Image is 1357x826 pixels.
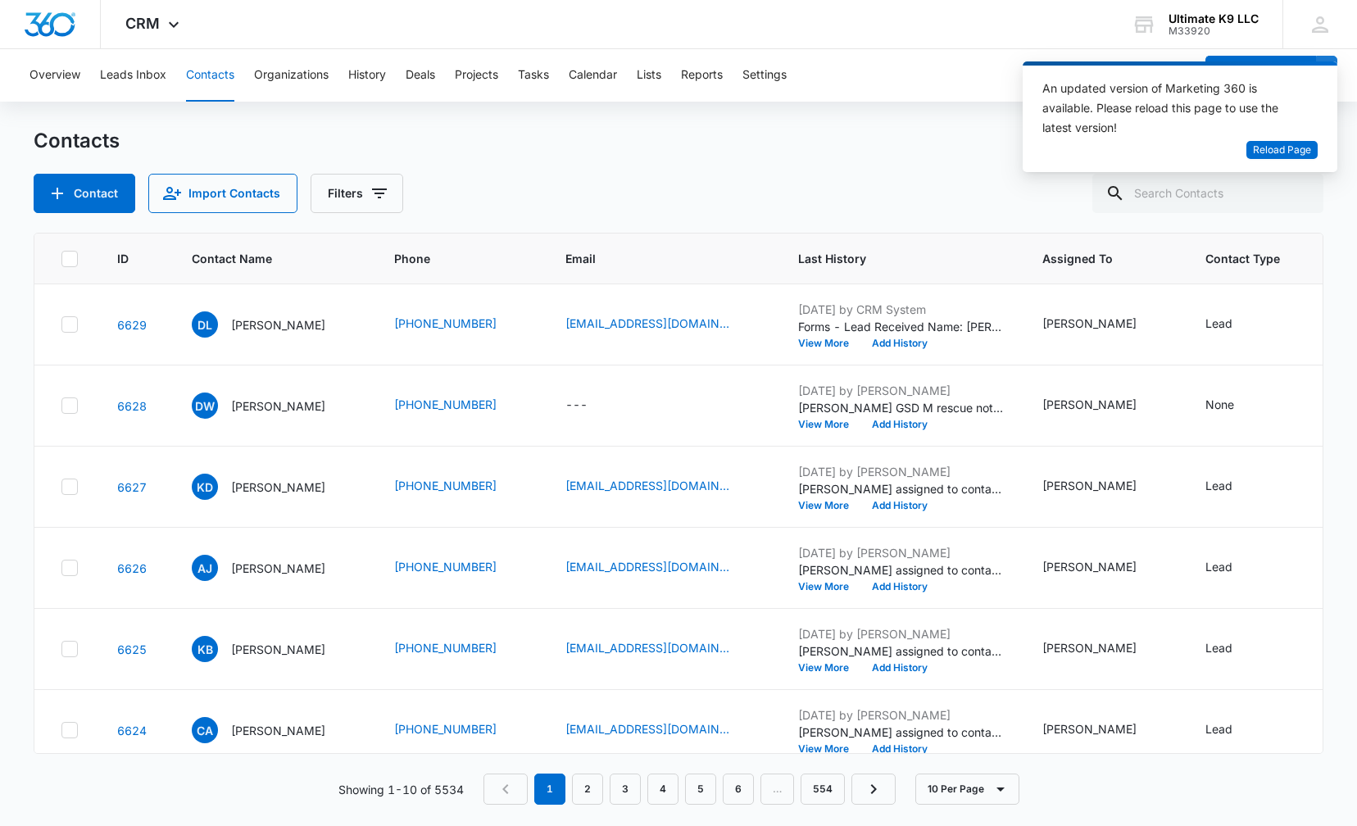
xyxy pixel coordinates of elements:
button: View More [798,420,860,429]
button: Contacts [186,49,234,102]
button: Import Contacts [148,174,297,213]
p: [DATE] by [PERSON_NAME] [798,544,1003,561]
div: Phone - (301) 283-7995 - Select to Edit Field [394,477,526,497]
div: [PERSON_NAME] [1042,558,1137,575]
div: Lead [1205,639,1232,656]
div: Phone - (850) 264-0570 - Select to Edit Field [394,558,526,578]
a: [PHONE_NUMBER] [394,396,497,413]
p: Showing 1-10 of 5534 [338,781,464,798]
div: Phone - (240) 204-4008 - Select to Edit Field [394,315,526,334]
button: 10 Per Page [915,774,1019,805]
button: View More [798,338,860,348]
div: Contact Type - Lead - Select to Edit Field [1205,720,1262,740]
button: Deals [406,49,435,102]
span: KD [192,474,218,500]
p: [PERSON_NAME] [231,479,325,496]
div: Email - - Select to Edit Field [565,396,617,415]
div: Phone - (301) 399-8553 - Select to Edit Field [394,639,526,659]
span: Contact Type [1205,250,1280,267]
div: Lead [1205,315,1232,332]
div: account id [1169,25,1259,37]
button: Add History [860,338,939,348]
div: Assigned To - Hayliegh Watson - Select to Edit Field [1042,315,1166,334]
a: Page 3 [610,774,641,805]
a: [EMAIL_ADDRESS][DOMAIN_NAME] [565,720,729,737]
button: Organizations [254,49,329,102]
p: [PERSON_NAME] [231,560,325,577]
button: View More [798,663,860,673]
button: Leads Inbox [100,49,166,102]
a: Page 2 [572,774,603,805]
div: Assigned To - Richard Heishman - Select to Edit Field [1042,558,1166,578]
div: account name [1169,12,1259,25]
a: Navigate to contact details page for Cynthia A. karst [117,724,147,737]
div: Lead [1205,558,1232,575]
span: KB [192,636,218,662]
button: Add History [860,744,939,754]
div: Assigned To - Deanna Evans - Select to Edit Field [1042,396,1166,415]
a: [EMAIL_ADDRESS][DOMAIN_NAME] [565,558,729,575]
button: Reports [681,49,723,102]
a: Navigate to contact details page for Karen Boyd [117,642,147,656]
span: Reload Page [1253,143,1311,158]
div: Contact Type - Lead - Select to Edit Field [1205,477,1262,497]
button: Reload Page [1246,141,1318,160]
a: Navigate to contact details page for Diane Welsh [117,399,147,413]
span: Assigned To [1042,250,1142,267]
div: Assigned To - Sarah Jennings - Select to Edit Field [1042,720,1166,740]
div: [PERSON_NAME] [1042,477,1137,494]
button: Add History [860,663,939,673]
div: Assigned To - Matt Gomez - Select to Edit Field [1042,639,1166,659]
button: History [348,49,386,102]
button: View More [798,582,860,592]
button: Add History [860,501,939,511]
button: Projects [455,49,498,102]
div: Email - keboyd77@yahoo.com - Select to Edit Field [565,639,759,659]
p: [PERSON_NAME] [231,641,325,658]
p: [DATE] by [PERSON_NAME] [798,463,1003,480]
a: Navigate to contact details page for Della Little [117,318,147,332]
button: Settings [742,49,787,102]
button: Add Contact [34,174,135,213]
div: [PERSON_NAME] [1042,396,1137,413]
a: Next Page [851,774,896,805]
div: None [1205,396,1234,413]
span: Contact Name [192,250,331,267]
p: Forms - Lead Received Name: [PERSON_NAME] Email: [EMAIL_ADDRESS][DOMAIN_NAME] Phone: [PHONE_NUMBE... [798,318,1003,335]
p: [DATE] by CRM System [798,301,1003,318]
span: ID [117,250,129,267]
div: [PERSON_NAME] [1042,639,1137,656]
div: [PERSON_NAME] [1042,315,1137,332]
a: [PHONE_NUMBER] [394,477,497,494]
div: Contact Type - Lead - Select to Edit Field [1205,315,1262,334]
div: Contact Type - Lead - Select to Edit Field [1205,558,1262,578]
span: Email [565,250,735,267]
div: Phone - (410) 474-2595 - Select to Edit Field [394,396,526,415]
button: Tasks [518,49,549,102]
button: Add Contact [1205,56,1316,95]
span: CRM [125,15,160,32]
div: Phone - (301) 469-0633 - Select to Edit Field [394,720,526,740]
input: Search Contacts [1092,174,1323,213]
a: Navigate to contact details page for Keita Daye [117,480,147,494]
em: 1 [534,774,565,805]
a: [PHONE_NUMBER] [394,639,497,656]
p: [PERSON_NAME] assigned to contact. [798,561,1003,579]
div: Contact Name - Cynthia A. karst - Select to Edit Field [192,717,355,743]
p: [PERSON_NAME] assigned to contact. [798,642,1003,660]
div: An updated version of Marketing 360 is available. Please reload this page to use the latest version! [1042,79,1298,138]
span: AJ [192,555,218,581]
div: Lead [1205,477,1232,494]
div: Email - della.m.little@gmail.com - Select to Edit Field [565,315,759,334]
a: Page 5 [685,774,716,805]
div: Email - karstc@netzero.com - Select to Edit Field [565,720,759,740]
a: Page 6 [723,774,754,805]
p: [PERSON_NAME] assigned to contact. [798,480,1003,497]
nav: Pagination [483,774,896,805]
span: DW [192,393,218,419]
div: Contact Name - Keita Daye - Select to Edit Field [192,474,355,500]
div: Contact Name - Diane Welsh - Select to Edit Field [192,393,355,419]
div: Contact Name - Della Little - Select to Edit Field [192,311,355,338]
span: DL [192,311,218,338]
div: --- [565,396,588,415]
